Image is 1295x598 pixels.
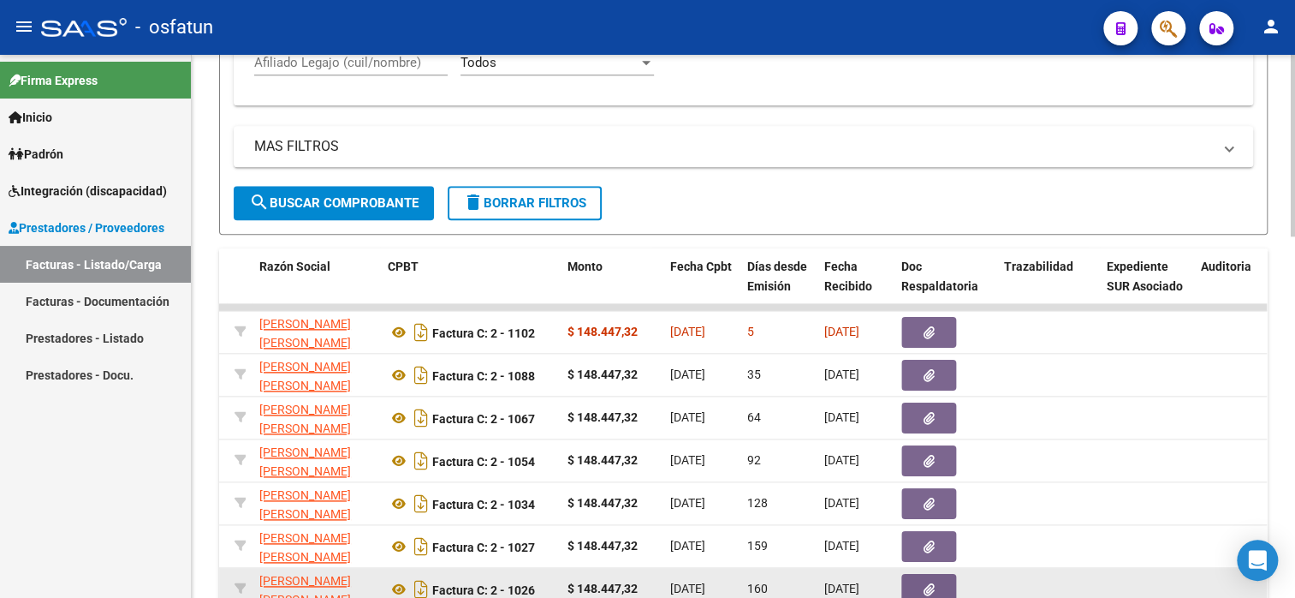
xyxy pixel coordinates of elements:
span: Fecha Cpbt [670,260,732,273]
span: [PERSON_NAME] [PERSON_NAME] [PERSON_NAME] [259,446,351,499]
datatable-header-cell: Razón Social [252,248,381,324]
span: [DATE] [824,582,859,595]
span: Auditoria [1201,260,1251,273]
span: Razón Social [259,260,330,273]
span: Padrón [9,145,63,164]
datatable-header-cell: Doc Respaldatoria [894,248,997,324]
span: [DATE] [670,410,705,424]
i: Descargar documento [410,490,432,517]
div: 27305417055 [259,529,374,565]
span: [DATE] [824,325,859,338]
span: Monto [567,260,603,273]
strong: Factura C: 2 - 1067 [432,411,535,425]
span: [DATE] [670,539,705,553]
datatable-header-cell: Auditoria [1194,248,1275,324]
div: 27305417055 [259,486,374,522]
span: [DATE] [670,582,705,595]
span: Borrar Filtros [463,195,586,211]
strong: Factura C: 2 - 1088 [432,368,535,382]
span: Días desde Emisión [747,260,807,293]
span: - osfatun [135,9,213,46]
span: Integración (discapacidad) [9,182,167,200]
mat-expansion-panel-header: MAS FILTROS [234,126,1253,167]
span: Todos [460,55,496,70]
strong: Factura C: 2 - 1027 [432,540,535,553]
strong: Factura C: 2 - 1102 [432,326,535,339]
div: 27305417055 [259,400,374,436]
span: [PERSON_NAME] [PERSON_NAME] [PERSON_NAME] [259,403,351,456]
strong: $ 148.447,32 [567,539,638,553]
strong: $ 148.447,32 [567,325,638,338]
span: [DATE] [670,453,705,467]
strong: $ 148.447,32 [567,453,638,467]
button: Buscar Comprobante [234,186,434,220]
span: Firma Express [9,71,98,90]
span: 5 [747,325,754,338]
div: Open Intercom Messenger [1237,540,1278,581]
span: [DATE] [670,368,705,381]
span: [PERSON_NAME] [PERSON_NAME] [PERSON_NAME] [259,360,351,413]
span: [PERSON_NAME] [PERSON_NAME] [PERSON_NAME] [259,488,351,541]
span: [DATE] [824,368,859,381]
strong: $ 148.447,32 [567,410,638,424]
div: 27305417055 [259,357,374,393]
span: Trazabilidad [1004,260,1073,273]
span: 35 [747,368,761,381]
span: [DATE] [824,410,859,424]
mat-icon: menu [14,16,34,37]
mat-icon: person [1261,16,1281,37]
strong: Factura C: 2 - 1034 [432,497,535,511]
span: Prestadores / Proveedores [9,218,164,237]
span: [DATE] [824,496,859,510]
span: 92 [747,453,761,467]
mat-icon: delete [463,192,484,212]
mat-panel-title: MAS FILTROS [254,137,1212,156]
datatable-header-cell: Monto [561,248,663,324]
datatable-header-cell: Fecha Cpbt [663,248,740,324]
span: Fecha Recibido [824,260,872,293]
span: 159 [747,539,768,553]
span: CPBT [388,260,419,273]
button: Borrar Filtros [448,186,602,220]
datatable-header-cell: Fecha Recibido [817,248,894,324]
span: [DATE] [824,453,859,467]
span: Buscar Comprobante [249,195,419,211]
i: Descargar documento [410,362,432,389]
strong: $ 148.447,32 [567,496,638,510]
i: Descargar documento [410,404,432,432]
strong: Factura C: 2 - 1026 [432,583,535,596]
span: [PERSON_NAME] [PERSON_NAME] [PERSON_NAME] [259,531,351,584]
datatable-header-cell: CPBT [381,248,561,324]
strong: $ 148.447,32 [567,582,638,595]
strong: Factura C: 2 - 1054 [432,454,535,468]
i: Descargar documento [410,533,432,560]
datatable-header-cell: Expediente SUR Asociado [1100,248,1194,324]
span: Expediente SUR Asociado [1107,260,1183,293]
span: 160 [747,582,768,595]
div: 27305417055 [259,443,374,479]
span: 64 [747,410,761,424]
strong: $ 148.447,32 [567,368,638,381]
div: 27305417055 [259,314,374,350]
datatable-header-cell: Días desde Emisión [740,248,817,324]
span: Inicio [9,108,52,127]
span: Doc Respaldatoria [901,260,978,293]
i: Descargar documento [410,319,432,346]
span: [DATE] [670,325,705,338]
i: Descargar documento [410,447,432,475]
span: [DATE] [824,539,859,553]
datatable-header-cell: Trazabilidad [997,248,1100,324]
mat-icon: search [249,192,270,212]
span: [DATE] [670,496,705,510]
span: 128 [747,496,768,510]
span: [PERSON_NAME] [PERSON_NAME] [PERSON_NAME] [259,317,351,370]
